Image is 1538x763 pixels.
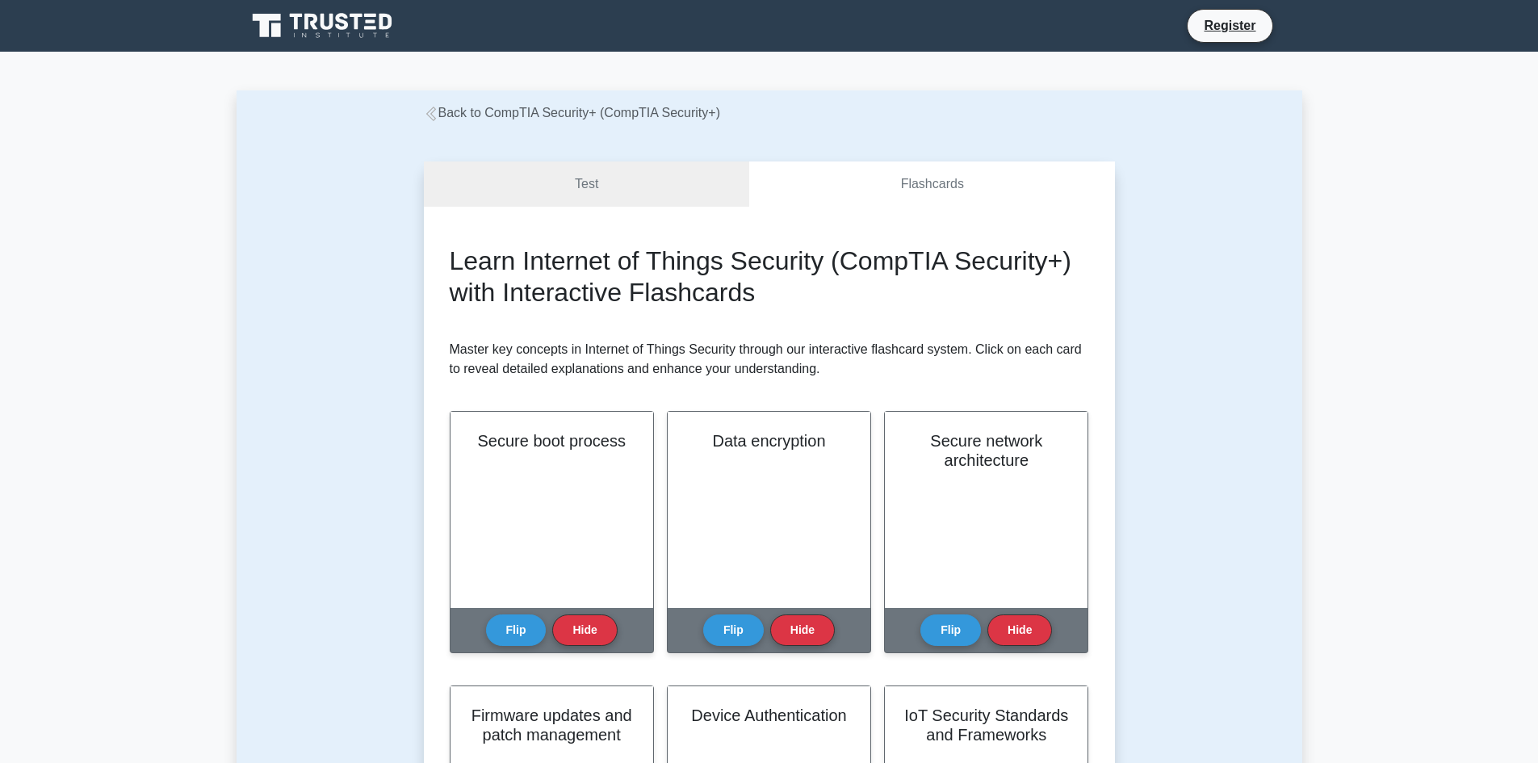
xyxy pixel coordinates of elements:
[904,431,1068,470] h2: Secure network architecture
[470,431,634,451] h2: Secure boot process
[987,614,1052,646] button: Hide
[450,340,1089,379] p: Master key concepts in Internet of Things Security through our interactive flashcard system. Clic...
[424,161,750,208] a: Test
[1194,15,1265,36] a: Register
[486,614,547,646] button: Flip
[770,614,835,646] button: Hide
[687,706,851,725] h2: Device Authentication
[703,614,764,646] button: Flip
[552,614,617,646] button: Hide
[749,161,1114,208] a: Flashcards
[687,431,851,451] h2: Data encryption
[920,614,981,646] button: Flip
[904,706,1068,744] h2: IoT Security Standards and Frameworks
[424,106,720,119] a: Back to CompTIA Security+ (CompTIA Security+)
[470,706,634,744] h2: Firmware updates and patch management
[450,245,1089,308] h2: Learn Internet of Things Security (CompTIA Security+) with Interactive Flashcards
